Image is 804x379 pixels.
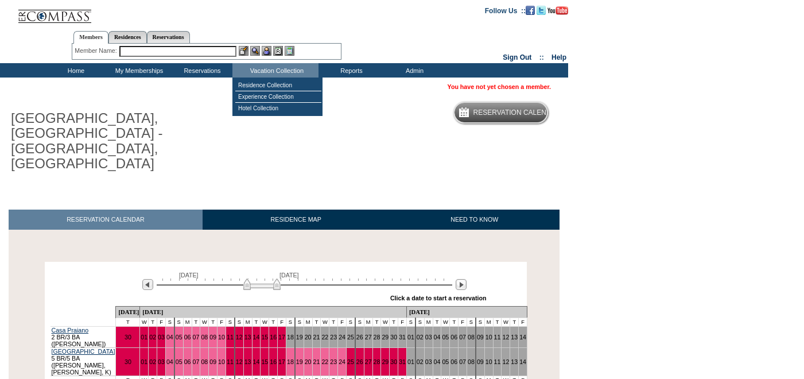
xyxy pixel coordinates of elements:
a: 10 [485,358,492,365]
td: T [269,318,278,326]
a: 18 [287,358,294,365]
a: 09 [209,358,216,365]
span: :: [539,53,544,61]
a: 17 [278,358,285,365]
img: View [250,46,260,56]
a: 14 [519,334,526,341]
a: 30 [125,334,131,341]
td: M [304,318,312,326]
td: T [116,318,140,326]
td: T [493,318,502,326]
a: 20 [305,358,312,365]
a: 22 [321,334,328,341]
a: 05 [442,334,449,341]
a: 19 [296,334,303,341]
td: S [226,318,234,326]
td: T [149,318,157,326]
a: 11 [227,358,234,365]
td: F [519,318,527,326]
td: [DATE] [116,306,140,318]
a: Reservations [147,31,190,43]
a: 27 [365,358,372,365]
a: 08 [468,334,475,341]
a: 21 [313,334,320,341]
a: 03 [425,358,432,365]
td: S [174,318,183,326]
a: [GEOGRAPHIC_DATA] [52,348,115,355]
a: 06 [184,358,191,365]
a: RESIDENCE MAP [203,210,390,230]
a: 01 [141,334,147,341]
img: Subscribe to our YouTube Channel [547,6,568,15]
td: M [364,318,372,326]
img: Become our fan on Facebook [526,6,535,15]
a: 22 [321,358,328,365]
img: b_edit.gif [239,46,248,56]
a: 02 [417,358,424,365]
a: 07 [193,358,200,365]
img: Next [456,279,467,290]
a: 05 [176,358,182,365]
a: 30 [390,358,397,365]
td: Reports [319,63,382,78]
td: F [157,318,166,326]
a: 24 [339,358,345,365]
a: 31 [399,334,406,341]
td: W [441,318,450,326]
a: 29 [382,358,389,365]
td: S [295,318,304,326]
a: 10 [218,358,225,365]
a: 12 [236,358,243,365]
td: M [183,318,192,326]
a: 01 [407,334,414,341]
a: 08 [201,358,208,365]
a: Sign Out [503,53,531,61]
a: Subscribe to our YouTube Channel [547,6,568,13]
a: 03 [425,334,432,341]
td: Follow Us :: [485,6,526,15]
span: [DATE] [179,272,199,279]
a: 16 [270,358,277,365]
a: 07 [193,334,200,341]
a: 06 [450,334,457,341]
a: 26 [356,334,363,341]
a: 21 [313,358,320,365]
td: W [261,318,269,326]
a: 29 [382,334,389,341]
td: Vacation Collection [232,63,319,78]
img: Impersonate [262,46,271,56]
a: 23 [330,358,337,365]
a: RESERVATION CALENDAR [9,210,203,230]
a: 03 [158,358,165,365]
td: T [433,318,441,326]
td: Hotel Collection [235,103,321,114]
a: 12 [236,334,243,341]
a: 11 [494,358,501,365]
a: 31 [399,358,406,365]
a: 04 [434,358,441,365]
a: 11 [227,334,234,341]
td: Residence Collection [235,80,321,91]
a: 23 [330,334,337,341]
a: 05 [176,334,182,341]
td: T [329,318,338,326]
a: 12 [502,358,509,365]
td: [DATE] [407,306,527,318]
h1: [GEOGRAPHIC_DATA], [GEOGRAPHIC_DATA] - [GEOGRAPHIC_DATA], [GEOGRAPHIC_DATA] [9,109,266,174]
a: 19 [296,358,303,365]
a: 08 [201,334,208,341]
td: M [424,318,433,326]
td: Reservations [169,63,232,78]
td: M [243,318,252,326]
a: 28 [374,334,380,341]
a: 30 [390,334,397,341]
img: Follow us on Twitter [537,6,546,15]
td: 2 BR/3 BA ([PERSON_NAME]) [51,326,116,347]
td: S [407,318,415,326]
td: S [346,318,355,326]
a: 25 [347,358,354,365]
td: S [415,318,424,326]
td: W [321,318,329,326]
a: 13 [244,334,251,341]
td: F [217,318,226,326]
